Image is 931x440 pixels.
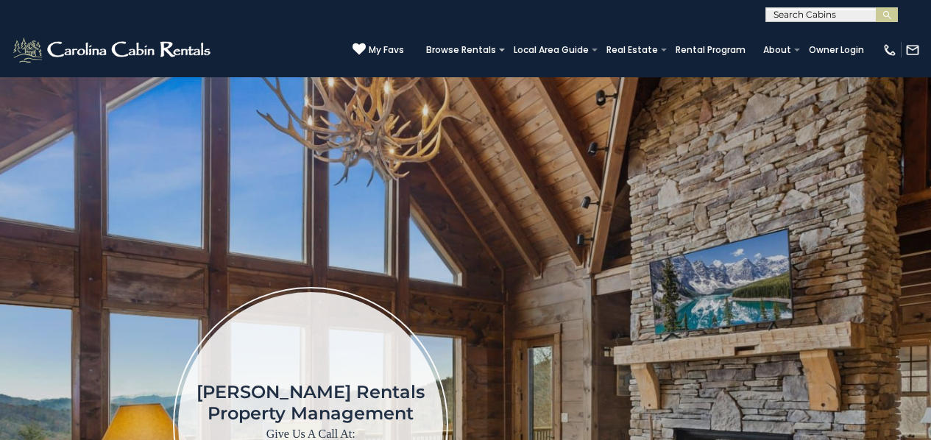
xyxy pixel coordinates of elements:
[197,381,425,424] h1: [PERSON_NAME] Rentals Property Management
[756,40,799,60] a: About
[11,35,215,65] img: White-1-2.png
[599,40,665,60] a: Real Estate
[668,40,753,60] a: Rental Program
[801,40,871,60] a: Owner Login
[353,43,404,57] a: My Favs
[882,43,897,57] img: phone-regular-white.png
[369,43,404,57] span: My Favs
[905,43,920,57] img: mail-regular-white.png
[419,40,503,60] a: Browse Rentals
[506,40,596,60] a: Local Area Guide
